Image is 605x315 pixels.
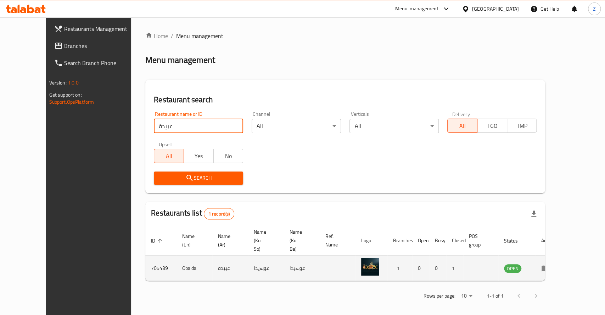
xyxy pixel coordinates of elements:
span: Search [159,174,237,183]
span: Name (Ku-So) [254,228,275,253]
h2: Restaurants list [151,208,234,219]
td: 1 [387,256,412,281]
span: Z [593,5,596,13]
input: Search for restaurant name or ID.. [154,119,243,133]
p: Rows per page: [423,292,455,300]
span: 1.0.0 [68,78,79,87]
a: Search Branch Phone [49,54,147,71]
button: TMP [507,119,537,133]
span: Menu management [176,32,223,40]
div: All [252,119,341,133]
span: Name (En) [182,232,204,249]
img: Obaida [361,258,379,276]
span: ID [151,237,164,245]
a: Home [145,32,168,40]
td: Obaida [177,256,212,281]
span: Version: [49,78,67,87]
span: Name (Ar) [218,232,240,249]
td: 705439 [145,256,177,281]
li: / [171,32,173,40]
span: Status [504,237,527,245]
h2: Menu management [145,54,215,66]
button: Search [154,172,243,185]
a: Restaurants Management [49,20,147,37]
th: Busy [429,226,446,256]
span: All [450,121,475,131]
td: عبيدة [212,256,248,281]
button: Yes [184,149,214,163]
span: TMP [510,121,534,131]
td: 0 [429,256,446,281]
table: enhanced table [145,226,560,281]
button: TGO [477,119,507,133]
span: Name (Ku-Ba) [290,228,311,253]
th: Open [412,226,429,256]
th: Branches [387,226,412,256]
h2: Restaurant search [154,94,537,105]
span: All [157,151,181,161]
p: 1-1 of 1 [486,292,503,300]
td: 1 [446,256,463,281]
button: All [154,149,184,163]
td: عوبەیدا [248,256,284,281]
span: Ref. Name [325,232,347,249]
td: 0 [412,256,429,281]
div: Export file [525,205,542,222]
th: Action [536,226,560,256]
label: Upsell [159,142,172,147]
span: 1 record(s) [204,211,234,217]
button: All [447,119,477,133]
th: Logo [355,226,387,256]
th: Closed [446,226,463,256]
span: Restaurants Management [64,25,141,33]
span: POS group [469,232,490,249]
span: OPEN [504,265,521,273]
a: Support.OpsPlatform [49,97,94,107]
div: [GEOGRAPHIC_DATA] [472,5,519,13]
div: Menu-management [395,5,439,13]
span: Search Branch Phone [64,59,141,67]
button: No [213,149,243,163]
a: Branches [49,37,147,54]
span: Get support on: [49,90,82,99]
span: No [217,151,241,161]
label: Delivery [452,112,470,116]
div: Rows per page: [458,291,475,302]
span: Branches [64,42,141,50]
span: TGO [480,121,504,131]
td: عوبەیدا [284,256,320,281]
div: Total records count [204,208,235,219]
div: All [349,119,439,133]
nav: breadcrumb [145,32,545,40]
span: Yes [187,151,211,161]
